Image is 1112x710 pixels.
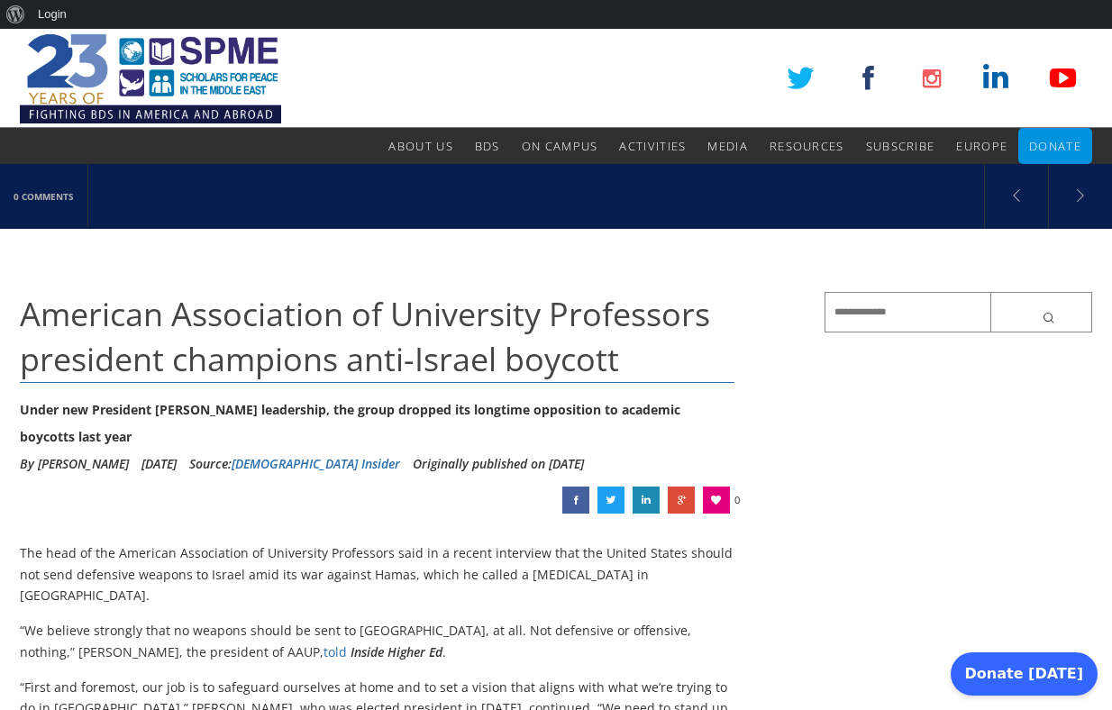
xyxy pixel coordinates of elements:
[866,128,935,164] a: Subscribe
[707,138,748,154] span: Media
[20,396,734,451] div: Under new President [PERSON_NAME] leadership, the group dropped its longtime opposition to academ...
[1029,138,1081,154] span: Donate
[522,138,598,154] span: On Campus
[866,138,935,154] span: Subscribe
[668,487,695,514] a: American Association of University Professors president champions anti-Israel boycott
[20,620,734,663] p: “We believe strongly that no weapons should be sent to [GEOGRAPHIC_DATA], at all. Not defensive o...
[956,128,1007,164] a: Europe
[619,128,686,164] a: Activities
[562,487,589,514] a: American Association of University Professors president champions anti-Israel boycott
[189,451,400,478] div: Source:
[388,138,452,154] span: About Us
[20,542,734,606] p: The head of the American Association of University Professors said in a recent interview that the...
[20,451,129,478] li: By [PERSON_NAME]
[388,128,452,164] a: About Us
[734,487,740,514] span: 0
[413,451,584,478] li: Originally published on [DATE]
[770,138,844,154] span: Resources
[324,643,347,660] a: told
[597,487,624,514] a: American Association of University Professors president champions anti-Israel boycott
[707,128,748,164] a: Media
[633,487,660,514] a: American Association of University Professors president champions anti-Israel boycott
[956,138,1007,154] span: Europe
[475,128,500,164] a: BDS
[770,128,844,164] a: Resources
[232,455,400,472] a: [DEMOGRAPHIC_DATA] Insider
[20,29,281,128] img: SPME
[1029,128,1081,164] a: Donate
[20,292,710,381] span: American Association of University Professors president champions anti-Israel boycott
[351,643,442,660] em: Inside Higher Ed
[475,138,500,154] span: BDS
[141,451,177,478] li: [DATE]
[522,128,598,164] a: On Campus
[619,138,686,154] span: Activities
